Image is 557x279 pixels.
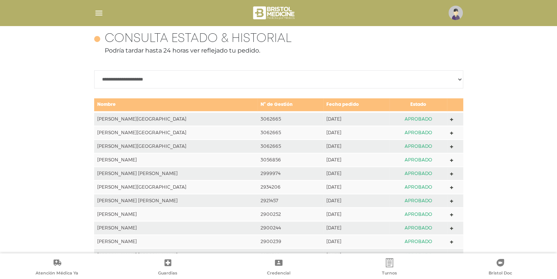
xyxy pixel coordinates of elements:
[258,112,323,126] td: 3062665
[158,270,177,277] span: Guardias
[94,46,463,55] p: Podría tardar hasta 24 horas ver reflejado tu pedido.
[36,270,78,277] span: Atención Médica Ya
[389,167,447,180] td: APROBADO
[105,32,292,46] h4: Consulta estado & historial
[258,139,323,153] td: 3062665
[258,235,323,248] td: 2900239
[389,112,447,126] td: APROBADO
[2,258,112,277] a: Atención Médica Ya
[94,126,258,139] td: [PERSON_NAME][GEOGRAPHIC_DATA]
[389,208,447,221] td: APROBADO
[389,248,447,262] td: APROBADO
[94,248,258,262] td: [PERSON_NAME] [PERSON_NAME]
[258,221,323,235] td: 2900244
[94,180,258,194] td: [PERSON_NAME][GEOGRAPHIC_DATA]
[323,153,389,167] td: [DATE]
[323,139,389,153] td: [DATE]
[94,8,104,18] img: Cober_menu-lines-white.svg
[445,258,555,277] a: Bristol Doc
[94,139,258,153] td: [PERSON_NAME][GEOGRAPHIC_DATA]
[489,270,512,277] span: Bristol Doc
[94,221,258,235] td: [PERSON_NAME]
[389,126,447,139] td: APROBADO
[223,258,334,277] a: Credencial
[258,98,323,112] td: N° de Gestión
[258,153,323,167] td: 3056856
[389,194,447,208] td: APROBADO
[323,167,389,180] td: [DATE]
[258,194,323,208] td: 2921457
[258,180,323,194] td: 2934206
[323,98,389,112] td: Fecha pedido
[258,208,323,221] td: 2900252
[389,139,447,153] td: APROBADO
[94,208,258,221] td: [PERSON_NAME]
[267,270,290,277] span: Credencial
[258,167,323,180] td: 2999974
[94,194,258,208] td: [PERSON_NAME] [PERSON_NAME]
[334,258,445,277] a: Turnos
[258,126,323,139] td: 3062665
[94,112,258,126] td: [PERSON_NAME][GEOGRAPHIC_DATA]
[323,126,389,139] td: [DATE]
[112,258,223,277] a: Guardias
[94,167,258,180] td: [PERSON_NAME] [PERSON_NAME]
[389,98,447,112] td: Estado
[389,235,447,248] td: APROBADO
[323,235,389,248] td: [DATE]
[382,270,397,277] span: Turnos
[389,221,447,235] td: APROBADO
[94,153,258,167] td: [PERSON_NAME]
[323,194,389,208] td: [DATE]
[389,153,447,167] td: APROBADO
[258,248,323,262] td: 2872349
[323,248,389,262] td: [DATE]
[323,180,389,194] td: [DATE]
[323,112,389,126] td: [DATE]
[448,6,463,20] img: profile-placeholder.svg
[323,208,389,221] td: [DATE]
[94,235,258,248] td: [PERSON_NAME]
[323,221,389,235] td: [DATE]
[252,4,297,22] img: bristol-medicine-blanco.png
[389,180,447,194] td: APROBADO
[94,98,258,112] td: Nombre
